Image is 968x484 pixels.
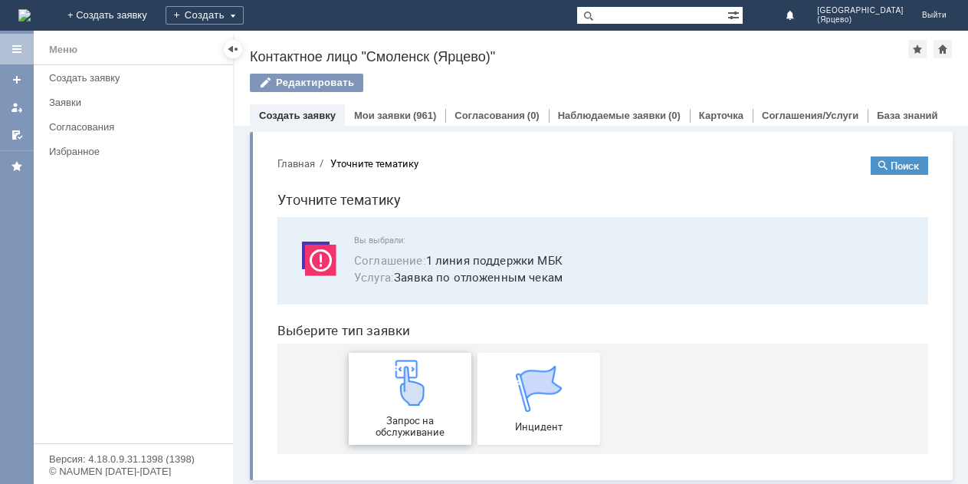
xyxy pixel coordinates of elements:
[65,14,153,25] div: Уточните тематику
[49,466,218,476] div: © NAUMEN [DATE]-[DATE]
[49,146,207,157] div: Избранное
[43,115,230,139] a: Согласования
[817,6,904,15] span: [GEOGRAPHIC_DATA]
[49,41,77,59] div: Меню
[5,123,29,147] a: Мои согласования
[605,12,663,31] button: Поиск
[89,91,645,101] span: Вы выбрали:
[212,209,335,301] a: Инцидент
[49,72,224,84] div: Создать заявку
[49,97,224,108] div: Заявки
[454,110,525,121] a: Согласования
[89,107,297,125] button: Соглашение:1 линия поддержки МБК
[354,110,411,121] a: Мои заявки
[727,7,743,21] span: Расширенный поиск
[877,110,937,121] a: База знаний
[817,15,904,25] span: (Ярцево)
[5,67,29,92] a: Создать заявку
[934,40,952,58] div: Сделать домашней страницей
[88,271,202,294] span: Запрос на обслуживание
[31,91,77,137] img: svg%3E
[122,216,168,262] img: get23c147a1b4124cbfa18e19f2abec5e8f
[558,110,666,121] a: Наблюдаемые заявки
[89,108,161,123] span: Соглашение :
[89,124,645,142] span: Заявка по отложенным чекам
[259,110,336,121] a: Создать заявку
[668,110,681,121] div: (0)
[43,66,230,90] a: Создать заявку
[49,121,224,133] div: Согласования
[49,454,218,464] div: Версия: 4.18.0.9.31.1398 (1398)
[251,222,297,268] img: get067d4ba7cf7247ad92597448b2db9300
[12,179,663,194] header: Выберите тип заявки
[413,110,436,121] div: (961)
[89,125,129,140] span: Услуга :
[250,49,908,64] div: Контактное лицо "Смоленск (Ярцево)"
[18,9,31,21] img: logo
[166,6,244,25] div: Создать
[18,9,31,21] a: Перейти на домашнюю страницу
[217,277,330,288] span: Инцидент
[699,110,743,121] a: Карточка
[5,95,29,120] a: Мои заявки
[908,40,927,58] div: Добавить в избранное
[12,12,50,26] button: Главная
[527,110,540,121] div: (0)
[12,44,663,67] h1: Уточните тематику
[224,40,242,58] div: Скрыть меню
[762,110,858,121] a: Соглашения/Услуги
[84,209,206,301] a: Запрос на обслуживание
[43,91,230,114] a: Заявки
